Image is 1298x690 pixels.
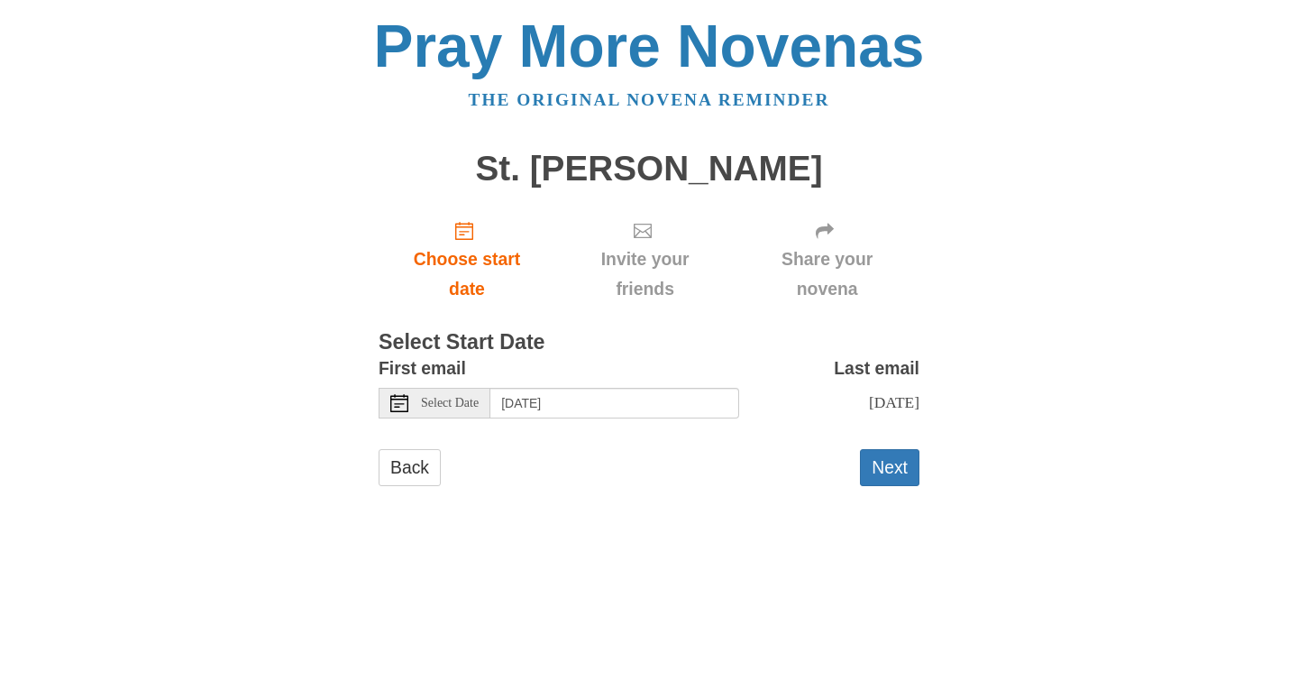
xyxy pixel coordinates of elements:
h1: St. [PERSON_NAME] [379,150,919,189]
a: Choose start date [379,206,555,313]
div: Click "Next" to confirm your start date first. [555,206,735,313]
a: The original novena reminder [469,90,830,109]
span: Choose start date [397,244,537,304]
label: First email [379,354,466,383]
a: Back [379,449,441,486]
a: Pray More Novenas [374,13,925,79]
span: [DATE] [869,393,919,411]
div: Click "Next" to confirm your start date first. [735,206,919,313]
span: Share your novena [753,244,901,304]
span: Invite your friends [573,244,717,304]
h3: Select Start Date [379,331,919,354]
button: Next [860,449,919,486]
label: Last email [834,354,919,383]
span: Select Date [421,397,479,409]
